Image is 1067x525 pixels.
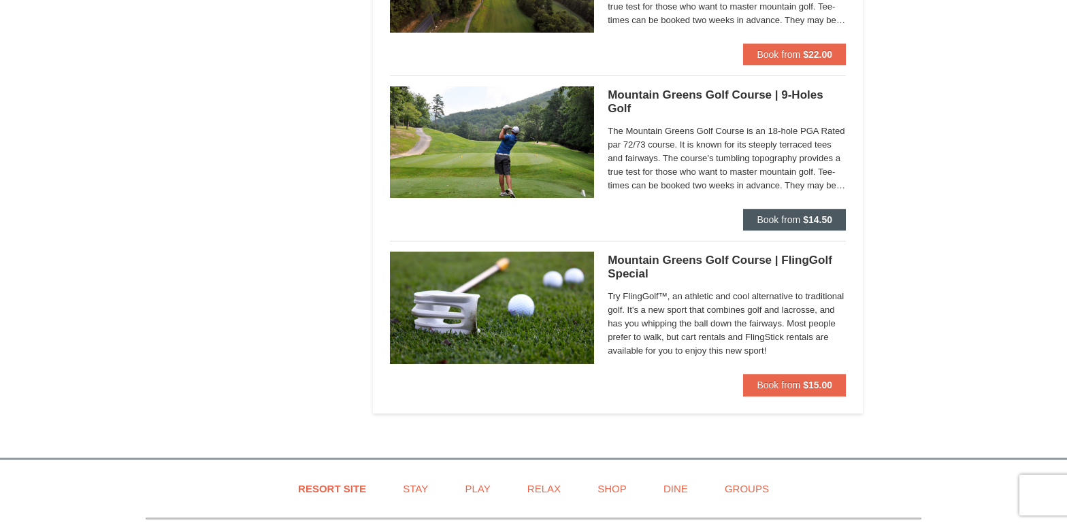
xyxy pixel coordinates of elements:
span: Book from [757,49,800,60]
span: The Mountain Greens Golf Course is an 18-hole PGA Rated par 72/73 course. It is known for its ste... [608,124,846,192]
a: Relax [510,473,578,504]
a: Resort Site [281,473,383,504]
h5: Mountain Greens Golf Course | FlingGolf Special [608,254,846,281]
button: Book from $14.50 [743,209,846,231]
span: Try FlingGolf™, an athletic and cool alternative to traditional golf. It's a new sport that combi... [608,290,846,358]
strong: $22.00 [803,49,832,60]
h5: Mountain Greens Golf Course | 9-Holes Golf [608,88,846,116]
button: Book from $22.00 [743,44,846,65]
button: Book from $15.00 [743,374,846,396]
strong: $14.50 [803,214,832,225]
a: Stay [386,473,445,504]
a: Groups [708,473,786,504]
span: Book from [757,214,800,225]
img: 6619888-12-785018d3.jpg [390,252,594,363]
a: Play [448,473,507,504]
a: Dine [646,473,705,504]
span: Book from [757,379,800,390]
a: Shop [580,473,644,504]
strong: $15.00 [803,379,832,390]
img: 6619888-35-9ba36b64.jpg [390,86,594,198]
